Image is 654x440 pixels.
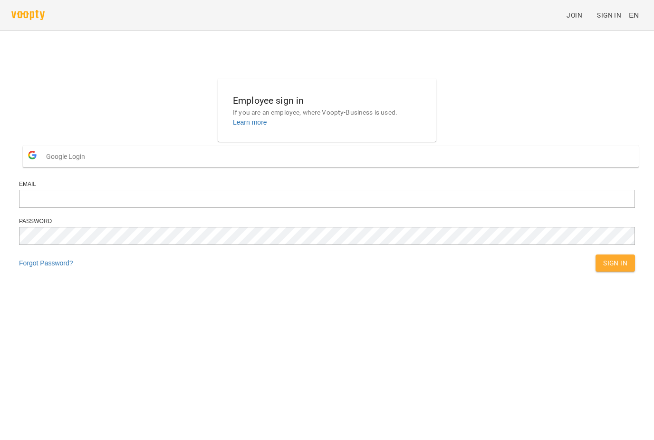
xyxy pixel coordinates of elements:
span: Google Login [46,147,90,166]
h6: Employee sign in [233,93,421,108]
span: Sign In [603,257,627,269]
a: Forgot Password? [19,259,73,267]
button: EN [625,6,643,24]
span: EN [629,10,639,20]
span: Join [567,10,582,21]
p: If you are an employee, where Voopty-Business is used. [233,108,421,117]
div: Email [19,180,635,188]
a: Learn more [233,118,267,126]
a: Sign In [593,7,625,24]
a: Join [563,7,593,24]
button: Sign In [596,254,635,272]
img: voopty.png [11,10,45,20]
div: Password [19,217,635,225]
button: Employee sign inIf you are an employee, where Voopty-Business is used.Learn more [225,86,429,135]
span: Sign In [597,10,621,21]
button: Google Login [23,146,639,167]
